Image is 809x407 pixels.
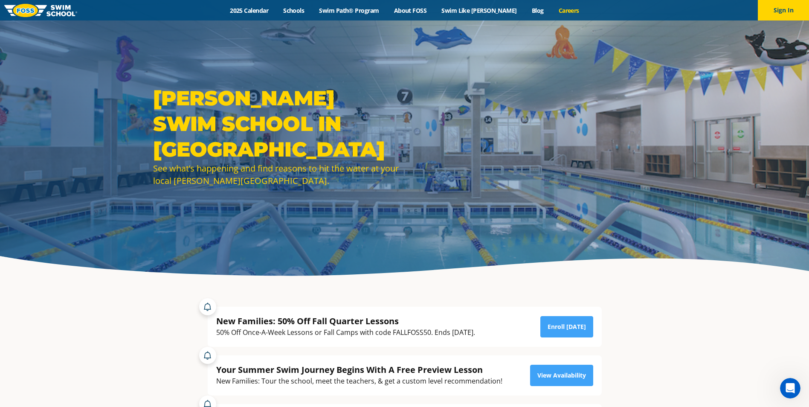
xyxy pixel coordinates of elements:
[434,6,525,15] a: Swim Like [PERSON_NAME]
[540,316,593,337] a: Enroll [DATE]
[312,6,386,15] a: Swim Path® Program
[153,85,400,162] h1: [PERSON_NAME] Swim School in [GEOGRAPHIC_DATA]
[524,6,551,15] a: Blog
[216,364,502,375] div: Your Summer Swim Journey Begins With A Free Preview Lesson
[551,6,586,15] a: Careers
[4,4,77,17] img: FOSS Swim School Logo
[216,327,475,338] div: 50% Off Once-A-Week Lessons or Fall Camps with code FALLFOSS50. Ends [DATE].
[530,365,593,386] a: View Availability
[386,6,434,15] a: About FOSS
[223,6,276,15] a: 2025 Calendar
[216,375,502,387] div: New Families: Tour the school, meet the teachers, & get a custom level recommendation!
[780,378,800,398] iframe: Intercom live chat
[216,315,475,327] div: New Families: 50% Off Fall Quarter Lessons
[153,162,400,187] div: See what’s happening and find reasons to hit the water at your local [PERSON_NAME][GEOGRAPHIC_DATA].
[276,6,312,15] a: Schools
